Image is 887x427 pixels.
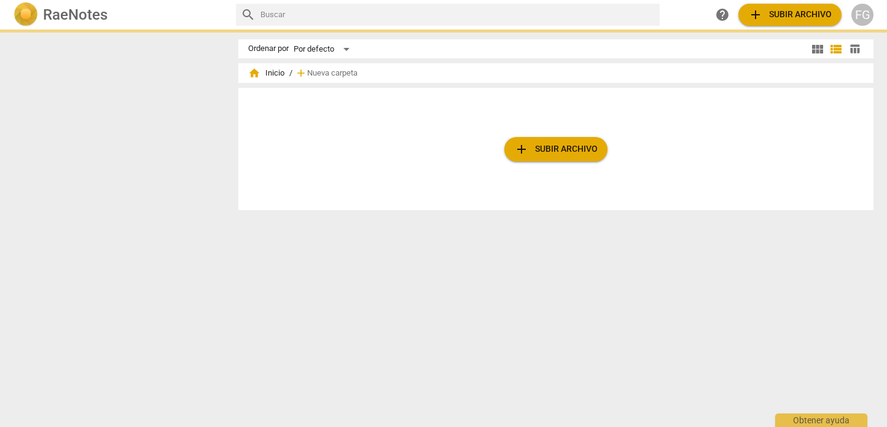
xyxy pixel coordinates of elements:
span: add [514,142,529,157]
span: Nueva carpeta [307,69,358,78]
button: Lista [827,40,845,58]
span: / [289,69,292,78]
span: Inicio [248,67,284,79]
div: Obtener ayuda [775,413,867,427]
span: search [241,7,256,22]
button: Subir [504,137,608,162]
h2: RaeNotes [43,6,107,23]
span: table_chart [849,43,861,55]
button: FG [851,4,873,26]
button: Cuadrícula [808,40,827,58]
img: Logo [14,2,38,27]
span: view_module [810,42,825,57]
div: Ordenar por [248,44,289,53]
button: Subir [738,4,842,26]
div: Por defecto [294,39,354,59]
span: home [248,67,260,79]
span: add [295,67,307,79]
button: Tabla [845,40,864,58]
span: add [748,7,763,22]
a: Obtener ayuda [711,4,733,26]
a: LogoRaeNotes [14,2,226,27]
span: help [715,7,730,22]
input: Buscar [260,5,655,25]
span: Subir archivo [748,7,832,22]
span: view_list [829,42,843,57]
span: Subir archivo [514,142,598,157]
